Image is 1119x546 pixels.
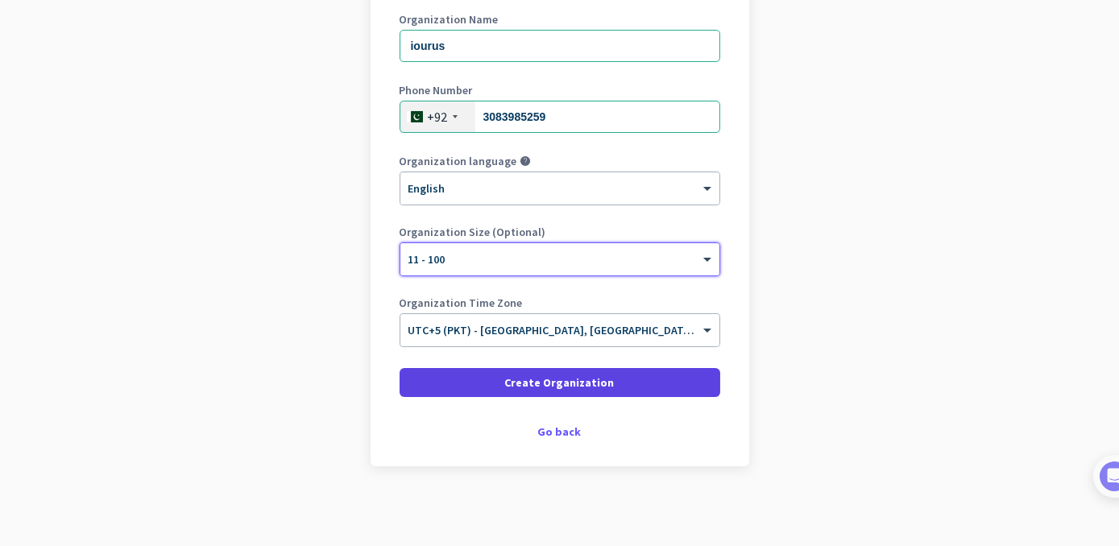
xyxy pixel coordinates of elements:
span: Create Organization [505,374,615,391]
div: Go back [400,426,720,437]
label: Organization Size (Optional) [400,226,720,238]
input: What is the name of your organization? [400,30,720,62]
button: Create Organization [400,368,720,397]
label: Organization language [400,155,517,167]
div: +92 [428,109,448,125]
label: Organization Name [400,14,720,25]
i: help [520,155,532,167]
input: 21 23456789 [400,101,720,133]
label: Phone Number [400,85,720,96]
label: Organization Time Zone [400,297,720,308]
